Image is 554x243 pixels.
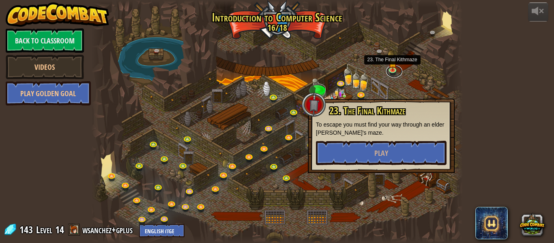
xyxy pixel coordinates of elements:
[6,81,91,105] a: Play Golden Goal
[36,223,52,237] span: Level
[329,104,405,118] span: 23. The Final Kithmaze
[316,141,447,165] button: Play
[19,223,35,236] span: 143
[389,56,397,71] img: level-banner-started.png
[316,120,447,137] p: To escape you must find your way through an elder [PERSON_NAME]'s maze.
[82,223,135,236] a: wsanchez+gplus
[55,223,64,236] span: 14
[6,55,84,79] a: Videos
[6,28,84,53] a: Back to Classroom
[528,2,548,22] button: Adjust volume
[6,2,110,27] img: CodeCombat - Learn how to code by playing a game
[374,148,388,158] span: Play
